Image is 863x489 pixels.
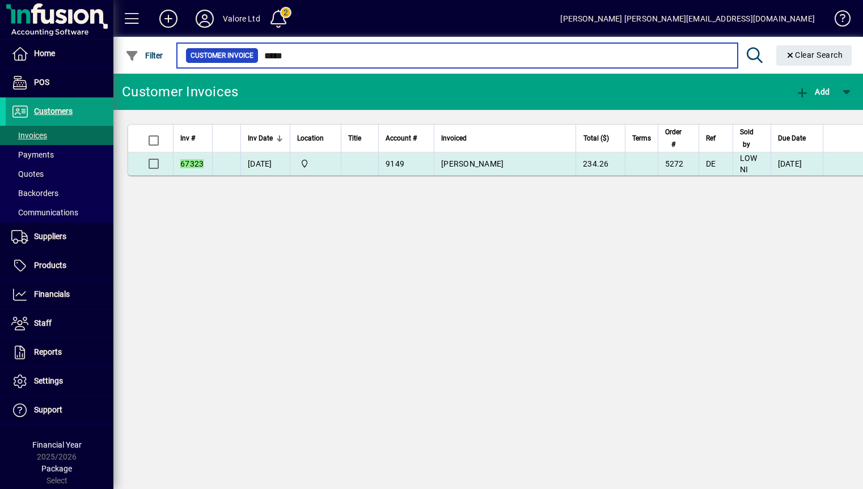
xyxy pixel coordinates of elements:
[6,252,113,280] a: Products
[826,2,849,39] a: Knowledge Base
[180,132,195,144] span: Inv #
[122,83,238,101] div: Customer Invoices
[665,126,682,151] span: Order #
[706,132,716,144] span: Ref
[386,159,404,168] span: 9149
[297,132,334,144] div: Location
[34,376,63,385] span: Settings
[125,51,163,60] span: Filter
[386,132,417,144] span: Account #
[560,10,815,28] div: [PERSON_NAME] [PERSON_NAME][EMAIL_ADDRESS][DOMAIN_NAME]
[180,159,204,168] em: 67323
[6,184,113,203] a: Backorders
[41,464,72,473] span: Package
[6,69,113,97] a: POS
[297,132,324,144] span: Location
[11,208,78,217] span: Communications
[150,8,187,29] button: Add
[6,396,113,424] a: Support
[740,154,758,174] span: LOW NI
[34,107,73,116] span: Customers
[632,132,651,144] span: Terms
[248,132,283,144] div: Inv Date
[740,126,764,151] div: Sold by
[776,45,852,66] button: Clear
[187,8,223,29] button: Profile
[441,132,467,144] span: Invoiced
[706,159,716,168] span: DE
[34,347,62,356] span: Reports
[34,78,49,87] span: POS
[576,152,625,175] td: 234.26
[583,132,619,144] div: Total ($)
[583,132,609,144] span: Total ($)
[6,203,113,222] a: Communications
[665,159,684,168] span: 5272
[796,87,830,96] span: Add
[441,159,504,168] span: [PERSON_NAME]
[34,49,55,58] span: Home
[191,50,253,61] span: Customer Invoice
[11,150,54,159] span: Payments
[740,126,754,151] span: Sold by
[34,232,66,241] span: Suppliers
[297,158,334,170] span: HILLCREST WAREHOUSE
[6,126,113,145] a: Invoices
[771,152,823,175] td: [DATE]
[248,132,273,144] span: Inv Date
[34,405,62,414] span: Support
[11,189,58,198] span: Backorders
[348,132,361,144] span: Title
[6,164,113,184] a: Quotes
[32,440,82,449] span: Financial Year
[223,10,260,28] div: Valore Ltd
[665,126,692,151] div: Order #
[34,261,66,270] span: Products
[793,82,832,102] button: Add
[34,318,52,328] span: Staff
[441,132,569,144] div: Invoiced
[778,132,816,144] div: Due Date
[6,309,113,338] a: Staff
[180,132,205,144] div: Inv #
[11,169,44,178] span: Quotes
[785,50,843,59] span: Clear Search
[34,290,70,299] span: Financials
[778,132,806,144] span: Due Date
[348,132,371,144] div: Title
[122,45,166,66] button: Filter
[6,280,113,309] a: Financials
[6,367,113,396] a: Settings
[386,132,427,144] div: Account #
[6,223,113,251] a: Suppliers
[11,131,47,140] span: Invoices
[6,145,113,164] a: Payments
[6,40,113,68] a: Home
[706,132,726,144] div: Ref
[6,338,113,367] a: Reports
[240,152,290,175] td: [DATE]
